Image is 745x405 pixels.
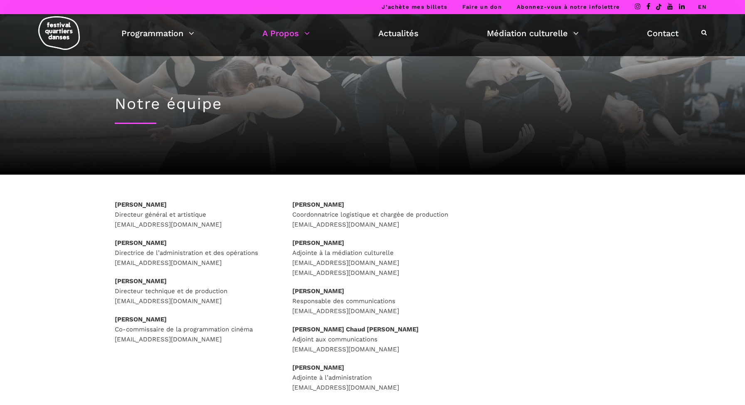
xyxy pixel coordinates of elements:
[698,4,707,10] a: EN
[115,95,630,113] h1: Notre équipe
[292,286,453,316] p: Responsable des communications [EMAIL_ADDRESS][DOMAIN_NAME]
[487,26,579,40] a: Médiation culturelle
[292,238,453,278] p: Adjointe à la médiation culturelle [EMAIL_ADDRESS][DOMAIN_NAME] [EMAIL_ADDRESS][DOMAIN_NAME]
[115,314,276,344] p: Co-commissaire de la programmation cinéma [EMAIL_ADDRESS][DOMAIN_NAME]
[262,26,310,40] a: A Propos
[292,326,419,333] strong: [PERSON_NAME] Chaud [PERSON_NAME]
[292,200,453,230] p: Coordonnatrice logistique et chargée de production [EMAIL_ADDRESS][DOMAIN_NAME]
[115,201,167,208] strong: [PERSON_NAME]
[382,4,447,10] a: J’achète mes billets
[292,324,453,354] p: Adjoint aux communications [EMAIL_ADDRESS][DOMAIN_NAME]
[121,26,194,40] a: Programmation
[292,364,344,371] strong: [PERSON_NAME]
[292,239,344,247] strong: [PERSON_NAME]
[378,26,419,40] a: Actualités
[115,200,276,230] p: Directeur général et artistique [EMAIL_ADDRESS][DOMAIN_NAME]
[115,277,167,285] strong: [PERSON_NAME]
[292,201,344,208] strong: [PERSON_NAME]
[292,363,453,393] p: Adjointe à l’administration [EMAIL_ADDRESS][DOMAIN_NAME]
[292,287,344,295] strong: [PERSON_NAME]
[462,4,502,10] a: Faire un don
[115,238,276,268] p: Directrice de l’administration et des opérations [EMAIL_ADDRESS][DOMAIN_NAME]
[115,239,167,247] strong: [PERSON_NAME]
[115,316,167,323] strong: [PERSON_NAME]
[115,276,276,306] p: Directeur technique et de production [EMAIL_ADDRESS][DOMAIN_NAME]
[517,4,620,10] a: Abonnez-vous à notre infolettre
[38,16,80,50] img: logo-fqd-med
[647,26,678,40] a: Contact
